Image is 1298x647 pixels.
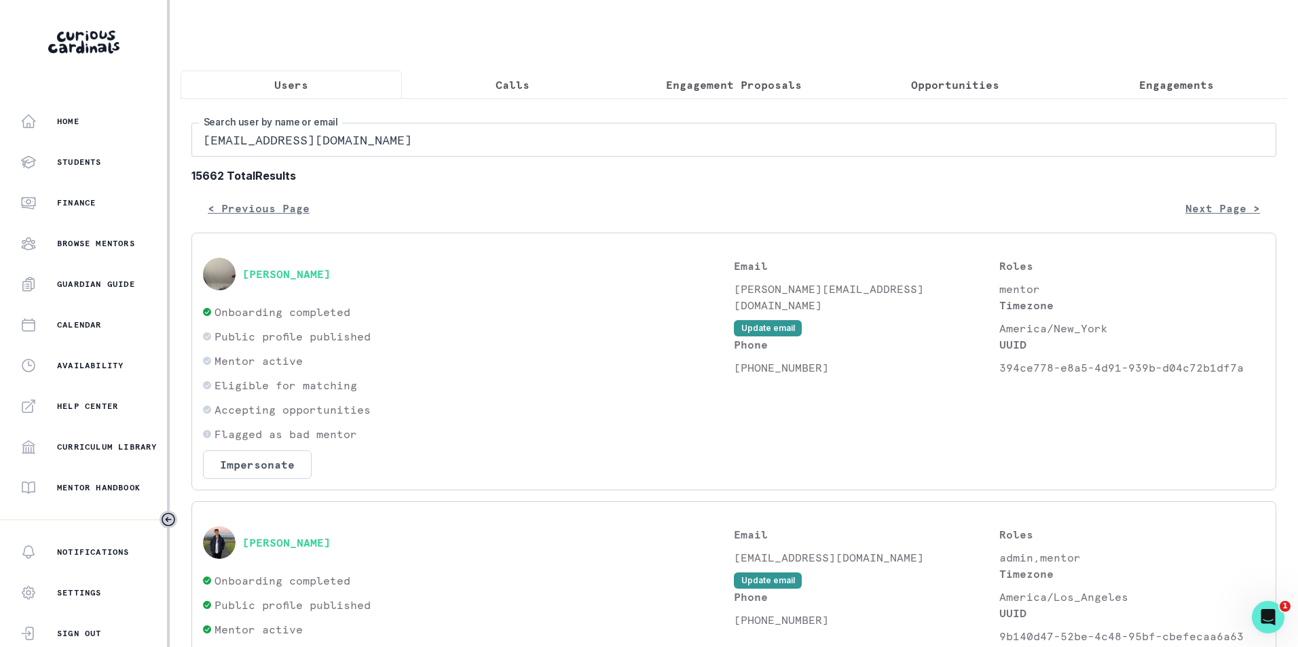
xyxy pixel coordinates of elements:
[999,526,1265,543] p: Roles
[999,628,1265,644] p: 9b140d47-52be-4c48-95bf-cbefecaa6a63
[215,377,357,393] p: Eligible for matching
[666,77,802,93] p: Engagement Proposals
[57,238,135,249] p: Browse Mentors
[911,77,999,93] p: Opportunities
[215,597,371,613] p: Public profile published
[999,605,1265,621] p: UUID
[57,628,102,639] p: Sign Out
[215,621,303,638] p: Mentor active
[999,336,1265,353] p: UUID
[160,511,177,528] button: Toggle sidebar
[57,482,141,493] p: Mentor Handbook
[734,320,802,336] button: Update email
[215,426,357,442] p: Flagged as bad mentor
[999,297,1265,313] p: Timezone
[496,77,530,93] p: Calls
[215,353,303,369] p: Mentor active
[57,116,79,127] p: Home
[191,168,1276,184] b: 15662 Total Results
[191,195,326,222] button: < Previous Page
[57,442,157,452] p: Curriculum Library
[57,279,135,290] p: Guardian Guide
[57,360,124,371] p: Availability
[734,281,999,313] p: [PERSON_NAME][EMAIL_ADDRESS][DOMAIN_NAME]
[1169,195,1276,222] button: Next Page >
[57,319,102,330] p: Calendar
[1280,601,1291,612] span: 1
[734,359,999,376] p: [PHONE_NUMBER]
[57,157,102,168] p: Students
[999,320,1265,336] p: America/New_York
[999,566,1265,582] p: Timezone
[48,31,119,54] img: Curious Cardinals Logo
[1139,77,1214,93] p: Engagements
[57,197,96,208] p: Finance
[274,77,308,93] p: Users
[734,589,999,605] p: Phone
[57,547,130,557] p: Notifications
[242,536,331,549] button: [PERSON_NAME]
[215,572,350,589] p: Onboarding completed
[734,549,999,566] p: [EMAIL_ADDRESS][DOMAIN_NAME]
[999,281,1265,297] p: mentor
[734,336,999,353] p: Phone
[57,587,102,598] p: Settings
[734,572,802,589] button: Update email
[242,267,331,281] button: [PERSON_NAME]
[215,328,371,345] p: Public profile published
[215,304,350,320] p: Onboarding completed
[57,401,118,412] p: Help Center
[734,612,999,628] p: [PHONE_NUMBER]
[734,258,999,274] p: Email
[999,258,1265,274] p: Roles
[999,589,1265,605] p: America/Los_Angeles
[215,401,371,418] p: Accepting opportunities
[999,359,1265,376] p: 394ce778-e8a5-4d91-939b-d04c72b1df7a
[734,526,999,543] p: Email
[203,450,312,479] button: Impersonate
[1252,601,1284,633] iframe: Intercom live chat
[999,549,1265,566] p: admin,mentor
